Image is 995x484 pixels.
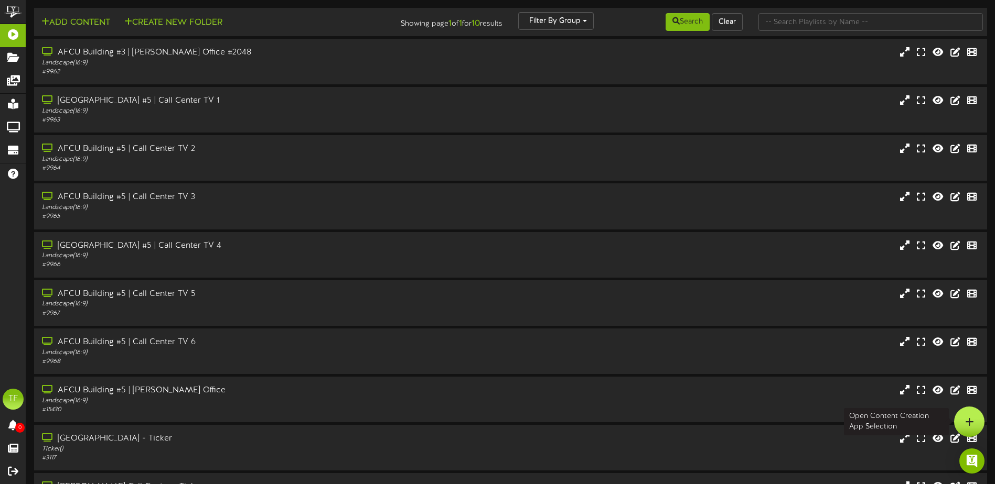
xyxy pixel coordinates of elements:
[3,389,24,410] div: TF
[42,155,423,164] div: Landscape ( 16:9 )
[459,19,462,28] strong: 1
[42,95,423,107] div: [GEOGRAPHIC_DATA] #5 | Call Center TV 1
[666,13,710,31] button: Search
[448,19,452,28] strong: 1
[758,13,983,31] input: -- Search Playlists by Name --
[42,164,423,173] div: # 9964
[712,13,743,31] button: Clear
[42,68,423,76] div: # 9962
[42,143,423,155] div: AFCU Building #5 | Call Center TV 2
[38,16,113,29] button: Add Content
[42,260,423,269] div: # 9966
[42,397,423,405] div: Landscape ( 16:9 )
[959,448,985,474] div: Open Intercom Messenger
[42,384,423,397] div: AFCU Building #5 | [PERSON_NAME] Office
[42,107,423,116] div: Landscape ( 16:9 )
[42,288,423,300] div: AFCU Building #5 | Call Center TV 5
[121,16,226,29] button: Create New Folder
[42,212,423,221] div: # 9965
[42,348,423,357] div: Landscape ( 16:9 )
[42,240,423,252] div: [GEOGRAPHIC_DATA] #5 | Call Center TV 4
[42,309,423,318] div: # 9967
[518,12,594,30] button: Filter By Group
[42,203,423,212] div: Landscape ( 16:9 )
[42,251,423,260] div: Landscape ( 16:9 )
[350,12,510,30] div: Showing page of for results
[42,445,423,454] div: Ticker ( )
[42,300,423,309] div: Landscape ( 16:9 )
[42,357,423,366] div: # 9968
[42,433,423,445] div: [GEOGRAPHIC_DATA] - Ticker
[42,405,423,414] div: # 15430
[42,47,423,59] div: AFCU Building #3 | [PERSON_NAME] Office #2048
[15,423,25,433] span: 0
[42,116,423,125] div: # 9963
[42,454,423,463] div: # 3117
[42,191,423,203] div: AFCU Building #5 | Call Center TV 3
[42,59,423,68] div: Landscape ( 16:9 )
[42,336,423,348] div: AFCU Building #5 | Call Center TV 6
[472,19,480,28] strong: 10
